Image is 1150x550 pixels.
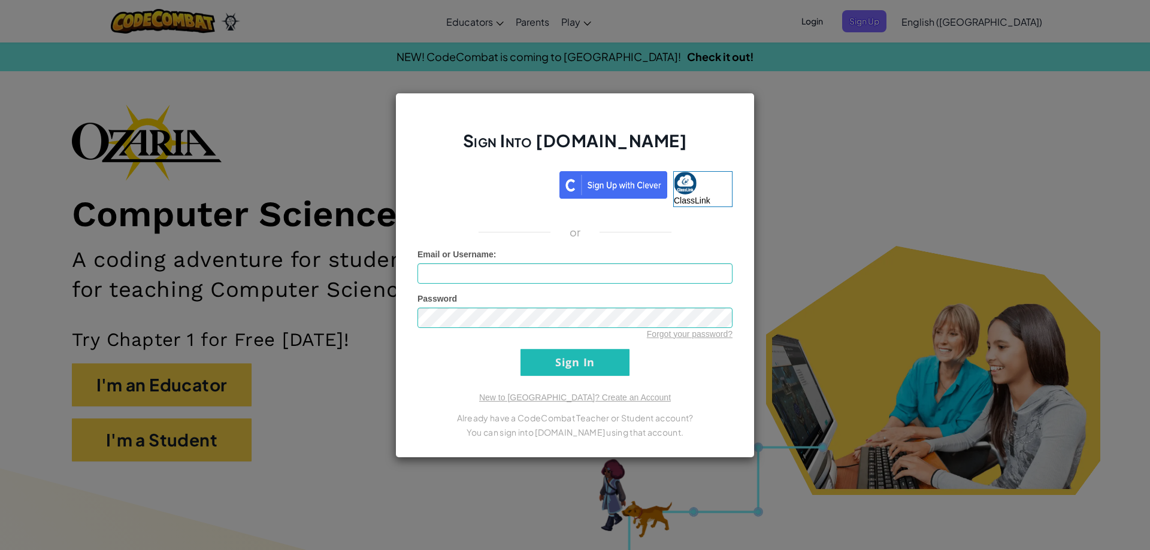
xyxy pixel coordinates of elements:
[520,349,630,376] input: Sign In
[674,172,697,195] img: classlink-logo-small.png
[647,329,733,339] a: Forgot your password?
[417,425,733,439] p: You can sign into [DOMAIN_NAME] using that account.
[479,393,671,402] a: New to [GEOGRAPHIC_DATA]? Create an Account
[674,196,710,205] span: ClassLink
[417,248,497,260] label: :
[570,225,581,239] p: or
[417,294,457,303] span: Password
[417,411,733,425] p: Already have a CodeCombat Teacher or Student account?
[417,250,494,259] span: Email or Username
[559,171,667,199] img: clever_sso_button@2x.png
[411,170,559,196] iframe: Sign in with Google Button
[417,129,733,164] h2: Sign Into [DOMAIN_NAME]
